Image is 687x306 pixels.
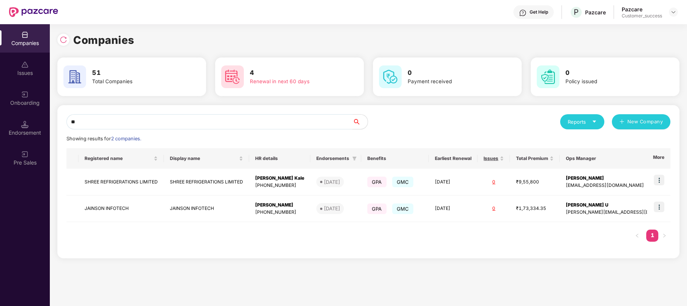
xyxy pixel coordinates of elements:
[530,9,548,15] div: Get Help
[619,119,624,125] span: plus
[622,6,662,13] div: Pazcare
[379,65,402,88] img: svg+xml;base64,PHN2ZyB4bWxucz0iaHR0cDovL3d3dy53My5vcmcvMjAwMC9zdmciIHdpZHRoPSI2MCIgaGVpZ2h0PSI2MC...
[392,177,414,187] span: GMC
[92,68,181,78] h3: 51
[392,203,414,214] span: GMC
[408,68,497,78] h3: 0
[566,209,681,216] div: [PERSON_NAME][EMAIL_ADDRESS][DOMAIN_NAME]
[635,233,639,238] span: left
[111,136,141,141] span: 2 companies.
[568,118,597,126] div: Reports
[9,7,58,17] img: New Pazcare Logo
[478,148,510,169] th: Issues
[85,155,152,162] span: Registered name
[622,13,662,19] div: Customer_success
[631,230,643,242] button: left
[324,205,340,212] div: [DATE]
[21,91,29,98] img: svg+xml;base64,PHN2ZyB3aWR0aD0iMjAiIGhlaWdodD0iMjAiIHZpZXdCb3g9IjAgMCAyMCAyMCIgZmlsbD0ibm9uZSIgeG...
[566,182,681,189] div: [EMAIL_ADDRESS][DOMAIN_NAME]
[516,205,554,212] div: ₹1,73,334.35
[79,169,164,196] td: SHREE REFRIGERATIONS LIMITED
[574,8,579,17] span: P
[510,148,560,169] th: Total Premium
[367,177,387,187] span: GPA
[92,78,181,85] div: Total Companies
[63,65,86,88] img: svg+xml;base64,PHN2ZyB4bWxucz0iaHR0cDovL3d3dy53My5vcmcvMjAwMC9zdmciIHdpZHRoPSI2MCIgaGVpZ2h0PSI2MC...
[66,136,141,141] span: Showing results for
[662,233,667,238] span: right
[352,114,368,129] button: search
[255,202,304,209] div: [PERSON_NAME]
[255,182,304,189] div: [PHONE_NUMBER]
[249,148,310,169] th: HR details
[612,114,670,129] button: plusNew Company
[429,196,478,222] td: [DATE]
[654,202,664,212] img: icon
[646,230,658,241] a: 1
[537,65,559,88] img: svg+xml;base64,PHN2ZyB4bWxucz0iaHR0cDovL3d3dy53My5vcmcvMjAwMC9zdmciIHdpZHRoPSI2MCIgaGVpZ2h0PSI2MC...
[221,65,244,88] img: svg+xml;base64,PHN2ZyB4bWxucz0iaHR0cDovL3d3dy53My5vcmcvMjAwMC9zdmciIHdpZHRoPSI2MCIgaGVpZ2h0PSI2MC...
[519,9,527,17] img: svg+xml;base64,PHN2ZyBpZD0iSGVscC0zMngzMiIgeG1sbnM9Imh0dHA6Ly93d3cudzMub3JnLzIwMDAvc3ZnIiB3aWR0aD...
[316,155,349,162] span: Endorsements
[658,230,670,242] button: right
[21,151,29,158] img: svg+xml;base64,PHN2ZyB3aWR0aD0iMjAiIGhlaWdodD0iMjAiIHZpZXdCb3g9IjAgMCAyMCAyMCIgZmlsbD0ibm9uZSIgeG...
[592,119,597,124] span: caret-down
[627,118,663,126] span: New Company
[164,169,249,196] td: SHREE REFRIGERATIONS LIMITED
[408,78,497,85] div: Payment received
[21,61,29,68] img: svg+xml;base64,PHN2ZyBpZD0iSXNzdWVzX2Rpc2FibGVkIiB4bWxucz0iaHR0cDovL3d3dy53My5vcmcvMjAwMC9zdmciIH...
[79,196,164,222] td: JAINSON INFOTECH
[516,155,548,162] span: Total Premium
[250,78,339,85] div: Renewal in next 60 days
[647,148,670,169] th: More
[670,9,676,15] img: svg+xml;base64,PHN2ZyBpZD0iRHJvcGRvd24tMzJ4MzIiIHhtbG5zPSJodHRwOi8vd3d3LnczLm9yZy8yMDAwL3N2ZyIgd2...
[654,175,664,185] img: icon
[170,155,237,162] span: Display name
[60,36,67,43] img: svg+xml;base64,PHN2ZyBpZD0iUmVsb2FkLTMyeDMyIiB4bWxucz0iaHR0cDovL3d3dy53My5vcmcvMjAwMC9zdmciIHdpZH...
[631,230,643,242] li: Previous Page
[565,78,655,85] div: Policy issued
[164,148,249,169] th: Display name
[429,169,478,196] td: [DATE]
[566,202,681,209] div: [PERSON_NAME] U
[21,121,29,128] img: svg+xml;base64,PHN2ZyB3aWR0aD0iMTQuNSIgaGVpZ2h0PSIxNC41IiB2aWV3Qm94PSIwIDAgMTYgMTYiIGZpbGw9Im5vbm...
[566,175,681,182] div: [PERSON_NAME]
[250,68,339,78] h3: 4
[361,148,429,169] th: Benefits
[429,148,478,169] th: Earliest Renewal
[516,179,554,186] div: ₹9,55,800
[565,68,655,78] h3: 0
[484,155,498,162] span: Issues
[352,156,357,161] span: filter
[351,154,358,163] span: filter
[367,203,387,214] span: GPA
[73,32,134,48] h1: Companies
[566,155,675,162] span: Ops Manager
[21,31,29,39] img: svg+xml;base64,PHN2ZyBpZD0iQ29tcGFuaWVzIiB4bWxucz0iaHR0cDovL3d3dy53My5vcmcvMjAwMC9zdmciIHdpZHRoPS...
[255,209,304,216] div: [PHONE_NUMBER]
[352,119,368,125] span: search
[585,9,606,16] div: Pazcare
[255,175,304,182] div: [PERSON_NAME] Kale
[484,205,504,212] div: 0
[484,179,504,186] div: 0
[658,230,670,242] li: Next Page
[79,148,164,169] th: Registered name
[164,196,249,222] td: JAINSON INFOTECH
[324,178,340,186] div: [DATE]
